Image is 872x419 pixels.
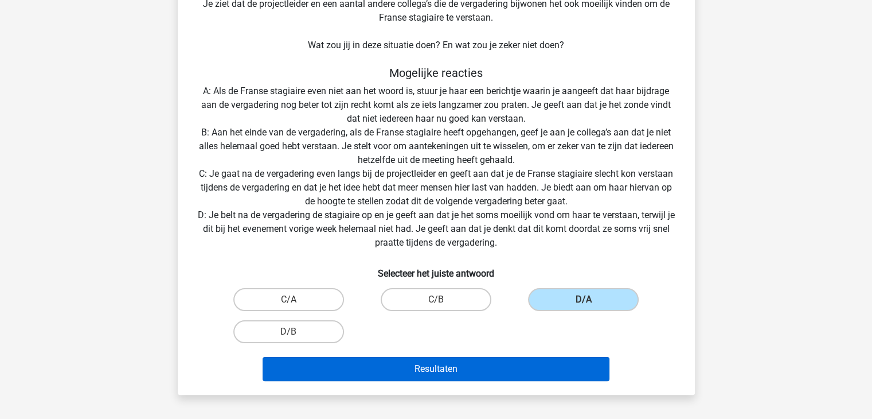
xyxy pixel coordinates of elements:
[528,288,639,311] label: D/A
[263,357,609,381] button: Resultaten
[381,288,491,311] label: C/B
[233,320,344,343] label: D/B
[196,259,677,279] h6: Selecteer het juiste antwoord
[233,288,344,311] label: C/A
[196,66,677,80] h5: Mogelijke reacties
